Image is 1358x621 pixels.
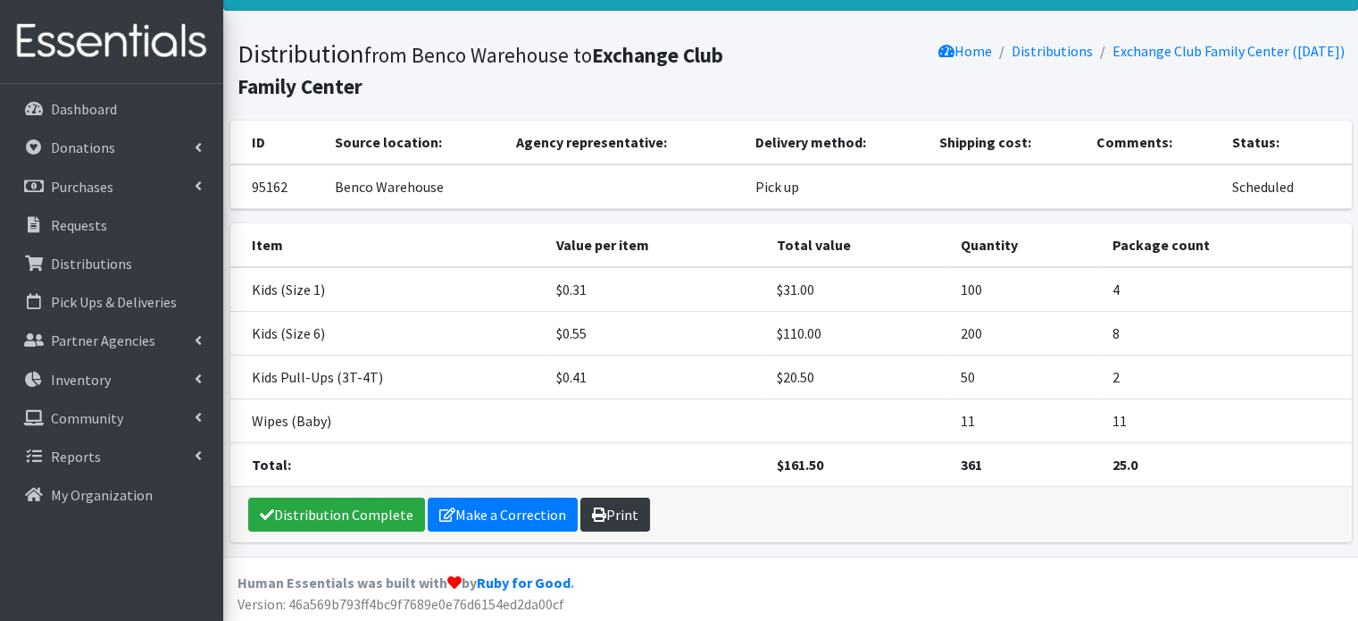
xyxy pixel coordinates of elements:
[546,312,766,356] td: $0.55
[428,498,578,532] a: Make a Correction
[7,323,216,358] a: Partner Agencies
[1102,356,1352,399] td: 2
[252,456,291,474] strong: Total:
[324,121,505,164] th: Source location:
[51,486,153,504] p: My Organization
[51,371,111,389] p: Inventory
[938,42,992,60] a: Home
[230,164,325,209] td: 95162
[950,267,1102,312] td: 100
[950,223,1102,267] th: Quantity
[766,356,950,399] td: $20.50
[546,223,766,267] th: Value per item
[1221,164,1352,209] td: Scheduled
[7,169,216,205] a: Purchases
[546,356,766,399] td: $0.41
[237,574,574,592] strong: Human Essentials was built with by .
[51,255,132,273] p: Distributions
[929,121,1086,164] th: Shipping cost:
[1112,42,1345,60] a: Exchange Club Family Center ([DATE])
[546,267,766,312] td: $0.31
[230,223,546,267] th: Item
[766,312,950,356] td: $110.00
[7,246,216,281] a: Distributions
[7,400,216,436] a: Community
[766,223,950,267] th: Total value
[7,91,216,127] a: Dashboard
[505,121,745,164] th: Agency representative:
[230,356,546,399] td: Kids Pull-Ups (3T-4T)
[7,12,216,71] img: HumanEssentials
[1012,42,1093,60] a: Distributions
[51,100,117,118] p: Dashboard
[51,178,113,196] p: Purchases
[950,399,1102,443] td: 11
[7,284,216,320] a: Pick Ups & Deliveries
[1221,121,1352,164] th: Status:
[230,399,546,443] td: Wipes (Baby)
[237,42,723,99] b: Exchange Club Family Center
[950,312,1102,356] td: 200
[230,312,546,356] td: Kids (Size 6)
[1102,399,1352,443] td: 11
[248,498,425,532] a: Distribution Complete
[1102,312,1352,356] td: 8
[237,595,564,613] span: Version: 46a569b793ff4bc9f7689e0e76d6154ed2da00cf
[51,138,115,156] p: Donations
[1112,456,1137,474] strong: 25.0
[51,331,155,349] p: Partner Agencies
[51,216,107,234] p: Requests
[745,121,929,164] th: Delivery method:
[7,439,216,474] a: Reports
[777,456,823,474] strong: $161.50
[51,409,123,427] p: Community
[961,456,982,474] strong: 361
[7,130,216,165] a: Donations
[237,42,723,99] small: from Benco Warehouse to
[580,498,650,532] a: Print
[237,38,785,100] h1: Distribution
[477,574,571,592] a: Ruby for Good
[324,164,505,209] td: Benco Warehouse
[745,164,929,209] td: Pick up
[1086,121,1221,164] th: Comments:
[230,121,325,164] th: ID
[1102,267,1352,312] td: 4
[51,448,101,466] p: Reports
[230,267,546,312] td: Kids (Size 1)
[1102,223,1352,267] th: Package count
[7,362,216,398] a: Inventory
[7,207,216,243] a: Requests
[7,477,216,513] a: My Organization
[51,293,177,311] p: Pick Ups & Deliveries
[766,267,950,312] td: $31.00
[950,356,1102,399] td: 50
